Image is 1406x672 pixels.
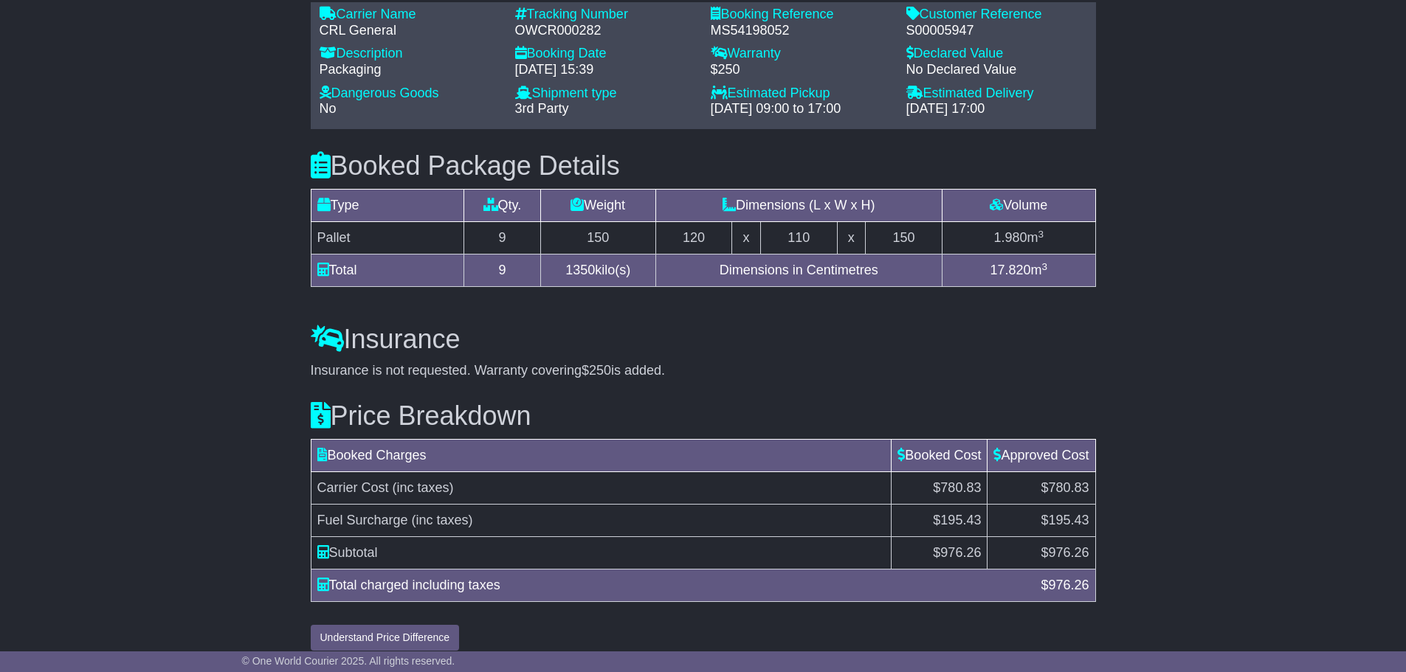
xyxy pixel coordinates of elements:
span: $250 [582,363,611,378]
span: Fuel Surcharge [317,513,408,527]
div: Tracking Number [515,7,696,23]
span: (inc taxes) [412,513,473,527]
div: Declared Value [906,46,1087,62]
td: kilo(s) [540,254,655,287]
span: 976.26 [1048,578,1089,592]
div: Packaging [320,62,500,78]
div: [DATE] 17:00 [906,101,1087,117]
div: Booking Reference [711,7,892,23]
div: $250 [711,62,892,78]
td: Dimensions in Centimetres [655,254,942,287]
div: OWCR000282 [515,23,696,39]
td: Volume [942,190,1095,222]
td: $ [988,537,1095,569]
td: Weight [540,190,655,222]
td: Total [311,254,464,287]
span: $780.83 [933,480,981,495]
span: 3rd Party [515,101,569,116]
div: CRL General [320,23,500,39]
span: 17.820 [990,263,1030,277]
td: Qty. [464,190,541,222]
td: Type [311,190,464,222]
div: Booking Date [515,46,696,62]
div: Description [320,46,500,62]
div: Warranty [711,46,892,62]
span: © One World Courier 2025. All rights reserved. [242,655,455,667]
div: S00005947 [906,23,1087,39]
td: Subtotal [311,537,892,569]
div: Estimated Pickup [711,86,892,102]
div: Estimated Delivery [906,86,1087,102]
span: 1350 [565,263,595,277]
h3: Insurance [311,325,1096,354]
div: [DATE] 09:00 to 17:00 [711,101,892,117]
span: 976.26 [940,545,981,560]
span: No [320,101,337,116]
td: 150 [866,222,942,254]
div: Insurance is not requested. Warranty covering is added. [311,363,1096,379]
span: (inc taxes) [393,480,454,495]
td: Booked Cost [892,440,988,472]
sup: 3 [1038,229,1044,240]
td: x [732,222,761,254]
td: Booked Charges [311,440,892,472]
div: Shipment type [515,86,696,102]
div: MS54198052 [711,23,892,39]
span: 976.26 [1048,545,1089,560]
span: $195.43 [1041,513,1089,527]
td: Pallet [311,222,464,254]
span: 1.980 [993,230,1027,245]
div: Customer Reference [906,7,1087,23]
td: 9 [464,222,541,254]
div: Total charged including taxes [310,575,1034,595]
div: Carrier Name [320,7,500,23]
span: $780.83 [1041,480,1089,495]
td: m [942,222,1095,254]
span: $195.43 [933,513,981,527]
h3: Price Breakdown [311,401,1096,431]
td: m [942,254,1095,287]
td: 110 [760,222,837,254]
td: 150 [540,222,655,254]
div: $ [1033,575,1096,595]
td: 9 [464,254,541,287]
h3: Booked Package Details [311,151,1096,181]
div: No Declared Value [906,62,1087,78]
sup: 3 [1041,261,1047,272]
td: x [837,222,866,254]
span: Carrier Cost [317,480,389,495]
div: [DATE] 15:39 [515,62,696,78]
td: $ [892,537,988,569]
td: Dimensions (L x W x H) [655,190,942,222]
button: Understand Price Difference [311,625,460,651]
div: Dangerous Goods [320,86,500,102]
td: Approved Cost [988,440,1095,472]
td: 120 [655,222,732,254]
